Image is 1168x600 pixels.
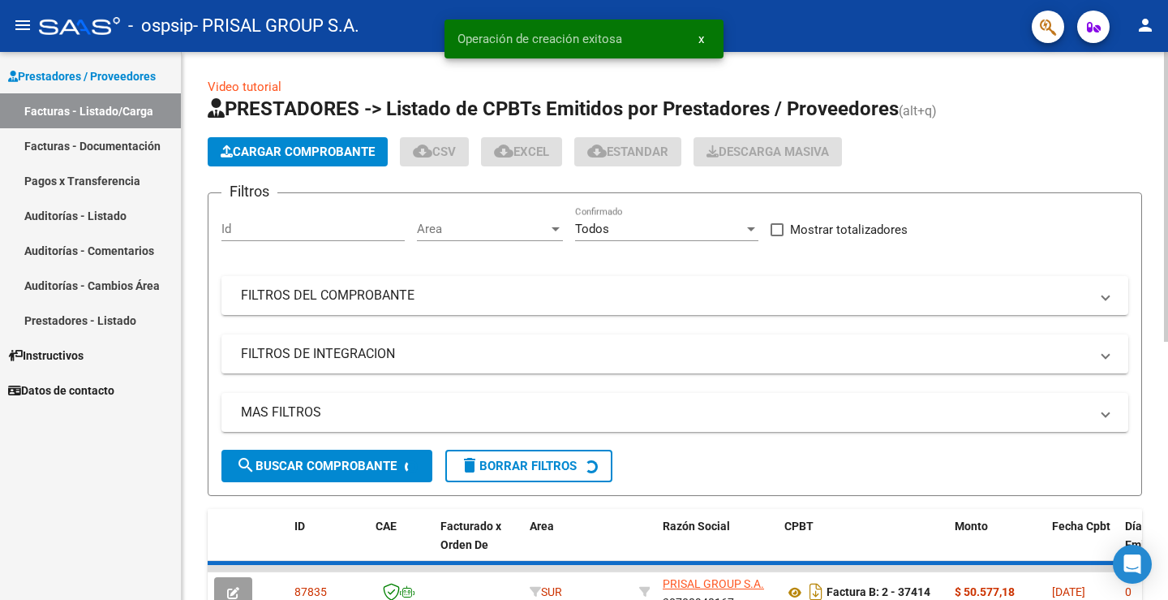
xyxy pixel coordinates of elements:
span: Monto [955,520,988,533]
mat-icon: cloud_download [587,141,607,161]
app-download-masive: Descarga masiva de comprobantes (adjuntos) [693,137,842,166]
button: Borrar Filtros [445,450,612,482]
span: PRESTADORES -> Listado de CPBTs Emitidos por Prestadores / Proveedores [208,97,899,120]
mat-icon: person [1136,15,1155,35]
mat-panel-title: FILTROS DE INTEGRACION [241,345,1089,363]
datatable-header-cell: Monto [948,509,1046,581]
span: Borrar Filtros [460,459,577,473]
strong: Factura B: 2 - 37414 [827,586,930,599]
span: [DATE] [1052,585,1085,598]
mat-expansion-panel-header: MAS FILTROS [221,393,1128,432]
span: Cargar Comprobante [221,145,375,159]
mat-icon: search [236,455,255,475]
span: Razón Social [663,520,730,533]
span: EXCEL [494,145,549,159]
mat-panel-title: FILTROS DEL COMPROBANTE [241,287,1089,304]
mat-expansion-panel-header: FILTROS DEL COMPROBANTE [221,276,1128,315]
span: ID [294,520,305,533]
span: Facturado x Orden De [440,520,501,551]
span: CPBT [784,520,814,533]
span: Buscar Comprobante [236,459,397,473]
datatable-header-cell: Razón Social [656,509,778,581]
span: 0 [1125,585,1131,598]
span: Estandar [587,145,668,159]
span: PRISAL GROUP S.A. [663,577,764,590]
strong: $ 50.577,18 [955,585,1015,598]
datatable-header-cell: CPBT [778,509,948,581]
span: CAE [376,520,397,533]
datatable-header-cell: ID [288,509,369,581]
span: - ospsip [128,8,193,44]
span: Datos de contacto [8,382,114,399]
span: Descarga Masiva [706,145,829,159]
span: CSV [413,145,456,159]
span: Area [417,222,548,236]
span: (alt+q) [899,103,937,119]
span: SUR [530,585,562,598]
span: - PRISAL GROUP S.A. [193,8,359,44]
datatable-header-cell: Area [523,509,633,581]
mat-icon: delete [460,455,479,475]
datatable-header-cell: Fecha Cpbt [1046,509,1119,581]
span: Operación de creación exitosa [457,31,622,47]
mat-icon: menu [13,15,32,35]
span: 87835 [294,585,327,598]
span: x [698,32,704,46]
button: EXCEL [481,137,562,166]
datatable-header-cell: Facturado x Orden De [434,509,523,581]
datatable-header-cell: CAE [369,509,434,581]
button: Descarga Masiva [693,137,842,166]
button: Cargar Comprobante [208,137,388,166]
mat-expansion-panel-header: FILTROS DE INTEGRACION [221,335,1128,373]
h3: Filtros [221,180,277,203]
div: Open Intercom Messenger [1113,545,1152,584]
mat-icon: cloud_download [413,141,432,161]
span: Prestadores / Proveedores [8,67,156,85]
span: Fecha Cpbt [1052,520,1110,533]
button: x [685,24,717,54]
button: Buscar Comprobante [221,450,432,482]
span: Instructivos [8,347,84,365]
span: Mostrar totalizadores [790,220,908,240]
button: Estandar [574,137,681,166]
mat-panel-title: MAS FILTROS [241,404,1089,421]
a: Video tutorial [208,80,281,94]
span: Todos [575,222,609,236]
span: Area [530,520,554,533]
button: CSV [400,137,469,166]
mat-icon: cloud_download [494,141,513,161]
